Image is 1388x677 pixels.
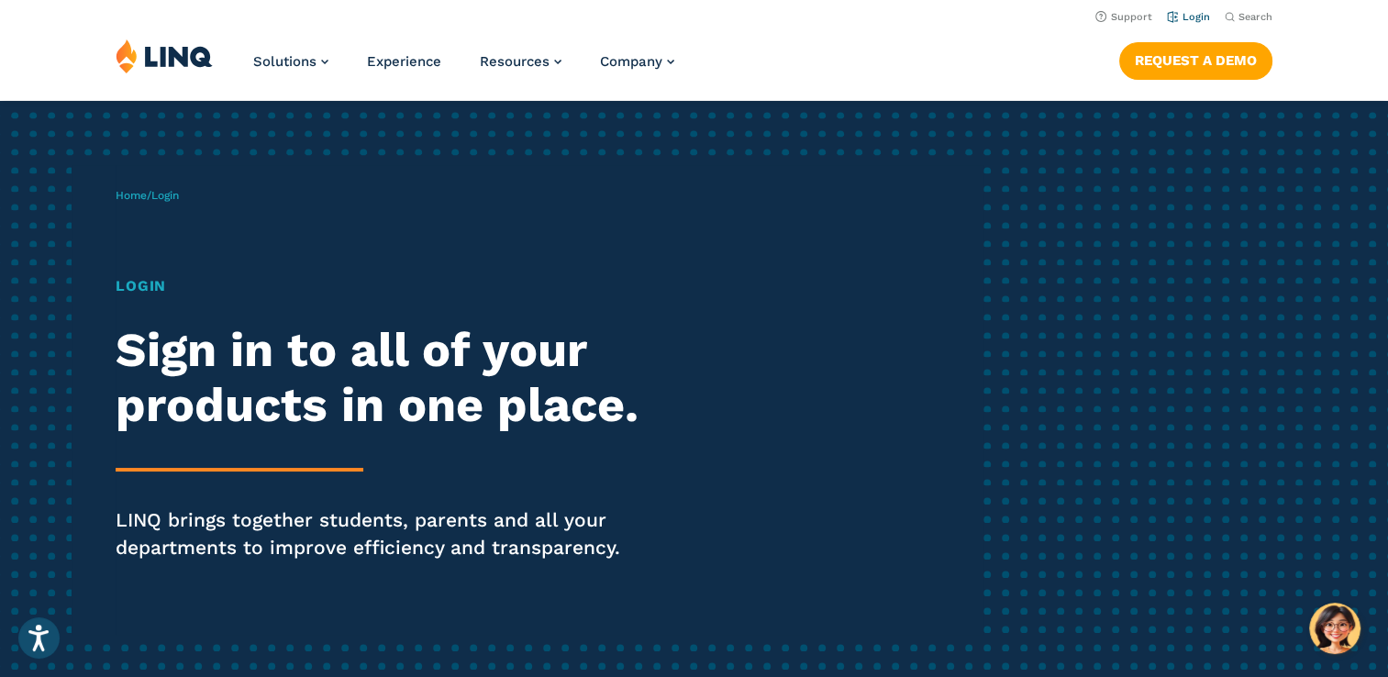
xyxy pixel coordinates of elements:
[116,189,179,202] span: /
[116,189,147,202] a: Home
[367,53,441,70] a: Experience
[1238,11,1272,23] span: Search
[116,275,650,297] h1: Login
[1225,10,1272,24] button: Open Search Bar
[1119,42,1272,79] a: Request a Demo
[1309,603,1360,654] button: Hello, have a question? Let’s chat.
[600,53,674,70] a: Company
[253,53,316,70] span: Solutions
[253,39,674,99] nav: Primary Navigation
[1119,39,1272,79] nav: Button Navigation
[480,53,561,70] a: Resources
[600,53,662,70] span: Company
[116,323,650,433] h2: Sign in to all of your products in one place.
[1167,11,1210,23] a: Login
[1095,11,1152,23] a: Support
[480,53,550,70] span: Resources
[253,53,328,70] a: Solutions
[116,506,650,561] p: LINQ brings together students, parents and all your departments to improve efficiency and transpa...
[116,39,213,73] img: LINQ | K‑12 Software
[151,189,179,202] span: Login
